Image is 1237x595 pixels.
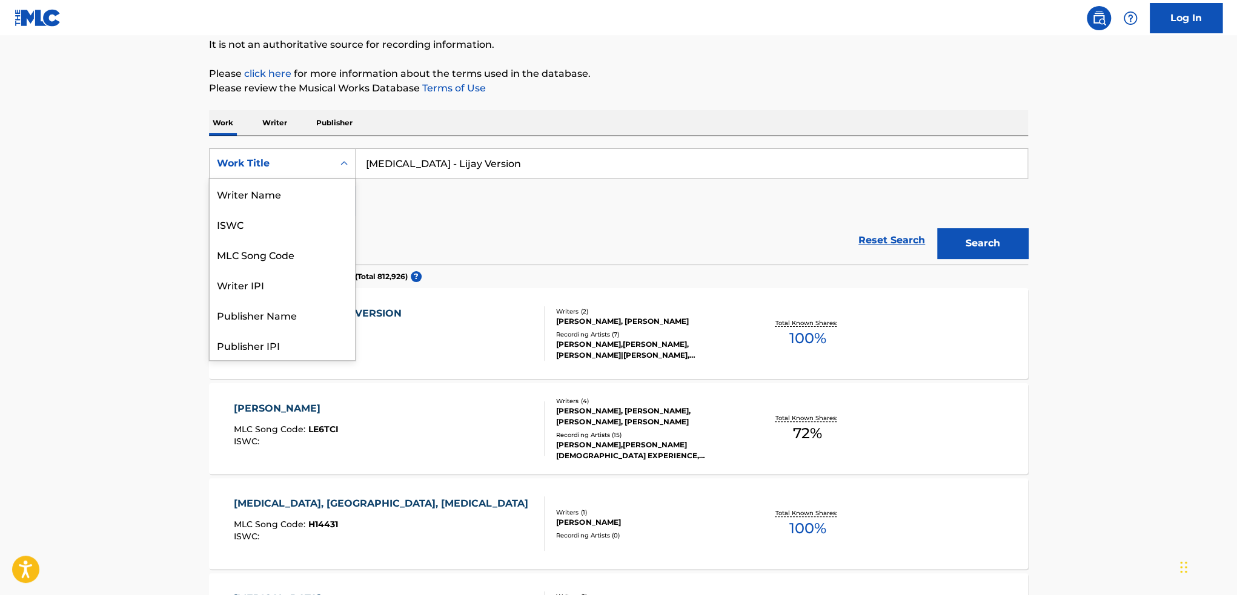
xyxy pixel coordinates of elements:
[209,148,1028,265] form: Search Form
[556,430,739,439] div: Recording Artists ( 15 )
[789,518,826,539] span: 100 %
[556,316,739,327] div: [PERSON_NAME], [PERSON_NAME]
[217,156,326,171] div: Work Title
[308,519,338,530] span: H14431
[937,228,1028,258] button: Search
[234,519,308,530] span: MLC Song Code :
[1150,3,1222,33] a: Log In
[210,179,355,209] div: Writer Name
[556,396,739,406] div: Writers ( 4 )
[209,38,1028,52] p: It is not an authoritative source for recording information.
[244,68,291,79] a: click here
[210,239,355,269] div: MLC Song Code
[209,110,237,136] p: Work
[420,82,486,94] a: Terms of Use
[775,508,840,518] p: Total Known Shares:
[775,318,840,327] p: Total Known Shares:
[556,517,739,528] div: [PERSON_NAME]
[308,424,339,435] span: LE6TCI
[234,531,262,542] span: ISWC :
[15,9,61,27] img: MLC Logo
[556,339,739,361] div: [PERSON_NAME],[PERSON_NAME], [PERSON_NAME]|[PERSON_NAME], [GEOGRAPHIC_DATA], [GEOGRAPHIC_DATA],[P...
[556,439,739,461] div: [PERSON_NAME],[PERSON_NAME][DEMOGRAPHIC_DATA] EXPERIENCE, [PERSON_NAME],[PERSON_NAME][DEMOGRAPHIC...
[556,531,739,540] div: Recording Artists ( 0 )
[209,478,1028,569] a: [MEDICAL_DATA], [GEOGRAPHIC_DATA], [MEDICAL_DATA]MLC Song Code:H14431ISWC:Writers (1)[PERSON_NAME...
[1087,6,1111,30] a: Public Search
[556,307,739,316] div: Writers ( 2 )
[411,271,422,282] span: ?
[556,406,739,427] div: [PERSON_NAME], [PERSON_NAME], [PERSON_NAME], [PERSON_NAME]
[259,110,291,136] p: Writer
[1180,549,1187,585] div: Drag
[556,330,739,339] div: Recording Artists ( 7 )
[234,424,308,435] span: MLC Song Code :
[234,436,262,447] span: ISWC :
[1176,537,1237,595] iframe: Chat Widget
[775,413,840,422] p: Total Known Shares:
[209,81,1028,96] p: Please review the Musical Works Database
[556,508,739,517] div: Writers ( 1 )
[210,300,355,330] div: Publisher Name
[1118,6,1142,30] div: Help
[209,67,1028,81] p: Please for more information about the terms used in the database.
[234,496,534,511] div: [MEDICAL_DATA], [GEOGRAPHIC_DATA], [MEDICAL_DATA]
[1123,11,1138,25] img: help
[209,288,1028,379] a: [MEDICAL_DATA] LIJAY VERSIONMLC Song Code:HG1869ISWC:Writers (2)[PERSON_NAME], [PERSON_NAME]Recor...
[210,269,355,300] div: Writer IPI
[852,227,931,254] a: Reset Search
[234,401,339,416] div: [PERSON_NAME]
[793,422,822,444] span: 72 %
[209,383,1028,474] a: [PERSON_NAME]MLC Song Code:LE6TCIISWC:Writers (4)[PERSON_NAME], [PERSON_NAME], [PERSON_NAME], [PE...
[210,209,355,239] div: ISWC
[313,110,356,136] p: Publisher
[210,330,355,360] div: Publisher IPI
[789,327,826,349] span: 100 %
[1092,11,1106,25] img: search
